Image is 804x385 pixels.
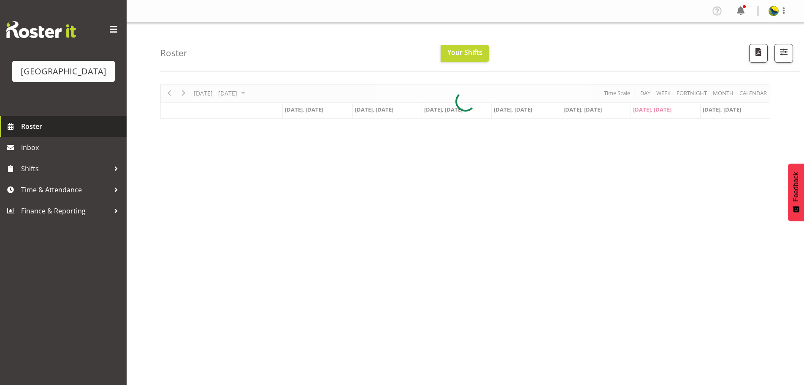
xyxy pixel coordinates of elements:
[441,45,489,62] button: Your Shifts
[788,164,804,221] button: Feedback - Show survey
[749,44,768,63] button: Download a PDF of the roster according to the set date range.
[792,172,800,202] span: Feedback
[21,183,110,196] span: Time & Attendance
[774,44,793,63] button: Filter Shifts
[160,48,187,58] h4: Roster
[21,120,122,133] span: Roster
[21,65,106,78] div: [GEOGRAPHIC_DATA]
[21,205,110,217] span: Finance & Reporting
[21,162,110,175] span: Shifts
[6,21,76,38] img: Rosterit website logo
[769,6,779,16] img: gemma-hall22491374b5f274993ff8414464fec47f.png
[447,48,482,57] span: Your Shifts
[21,141,122,154] span: Inbox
